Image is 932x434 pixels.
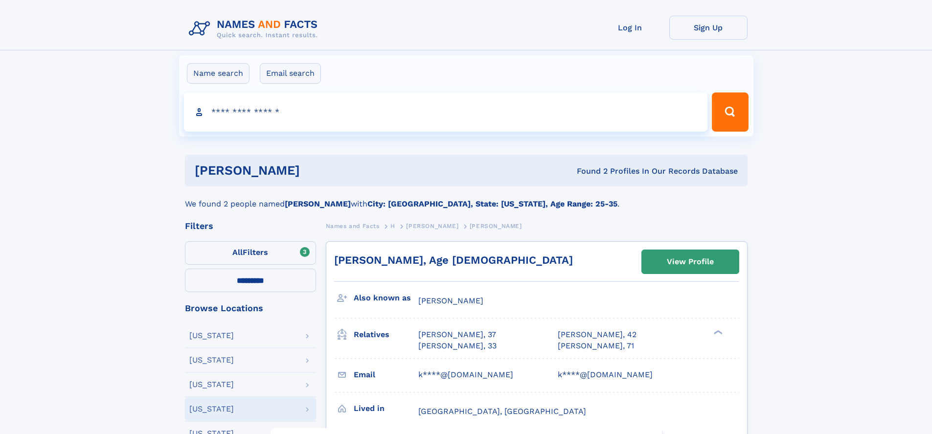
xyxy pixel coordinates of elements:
a: Names and Facts [326,220,380,232]
div: [US_STATE] [189,332,234,340]
img: Logo Names and Facts [185,16,326,42]
a: [PERSON_NAME], 37 [418,329,496,340]
div: [US_STATE] [189,381,234,388]
div: [US_STATE] [189,405,234,413]
h3: Lived in [354,400,418,417]
a: [PERSON_NAME] [406,220,458,232]
h3: Also known as [354,290,418,306]
a: View Profile [642,250,739,274]
h1: [PERSON_NAME] [195,164,438,177]
a: [PERSON_NAME], 33 [418,341,497,351]
div: [US_STATE] [189,356,234,364]
span: [PERSON_NAME] [418,296,483,305]
b: [PERSON_NAME] [285,199,351,208]
input: search input [184,92,708,132]
a: [PERSON_NAME], 71 [558,341,634,351]
h3: Relatives [354,326,418,343]
div: Browse Locations [185,304,316,313]
h3: Email [354,366,418,383]
a: [PERSON_NAME], Age [DEMOGRAPHIC_DATA] [334,254,573,266]
b: City: [GEOGRAPHIC_DATA], State: [US_STATE], Age Range: 25-35 [367,199,617,208]
label: Name search [187,63,250,84]
span: [GEOGRAPHIC_DATA], [GEOGRAPHIC_DATA] [418,407,586,416]
div: We found 2 people named with . [185,186,748,210]
span: H [390,223,395,229]
div: Filters [185,222,316,230]
a: Log In [591,16,669,40]
label: Email search [260,63,321,84]
div: View Profile [667,251,714,273]
a: Sign Up [669,16,748,40]
span: [PERSON_NAME] [470,223,522,229]
span: All [232,248,243,257]
a: H [390,220,395,232]
button: Search Button [712,92,748,132]
div: ❯ [711,329,723,336]
span: [PERSON_NAME] [406,223,458,229]
div: Found 2 Profiles In Our Records Database [438,166,738,177]
label: Filters [185,241,316,265]
a: [PERSON_NAME], 42 [558,329,636,340]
